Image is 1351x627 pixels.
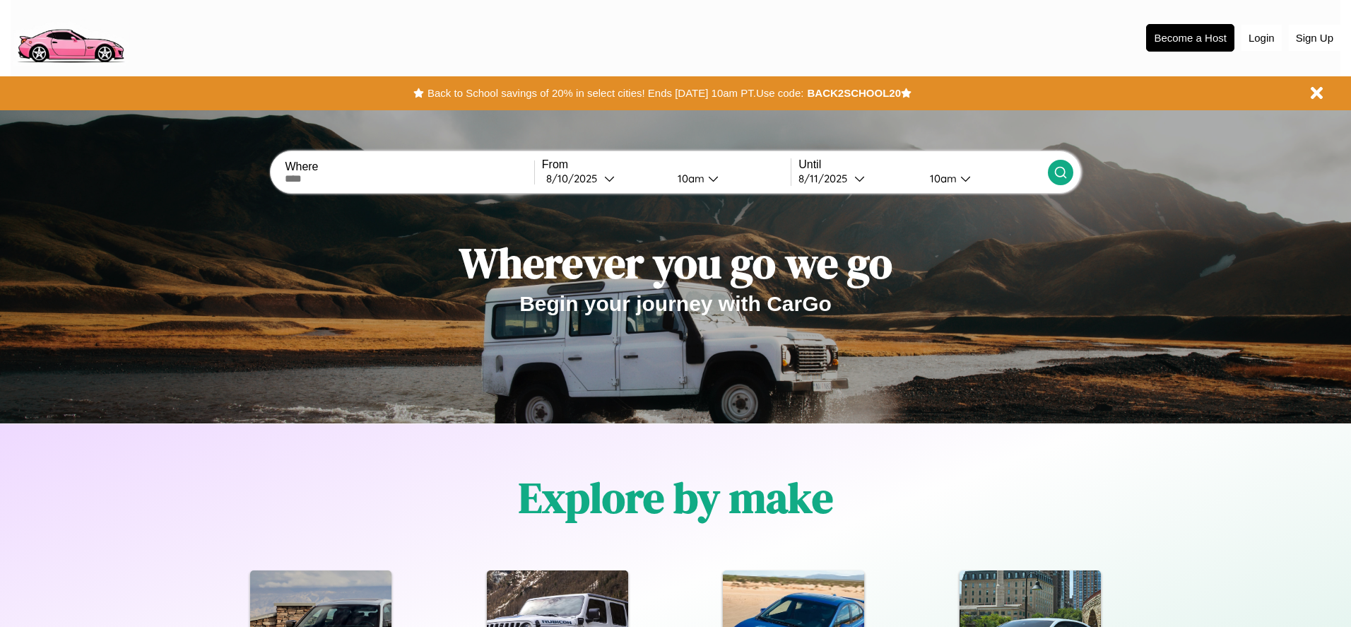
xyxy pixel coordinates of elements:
b: BACK2SCHOOL20 [807,87,901,99]
button: 8/10/2025 [542,171,666,186]
img: logo [11,7,130,66]
button: 10am [919,171,1047,186]
div: 10am [671,172,708,185]
div: 10am [923,172,960,185]
div: 8 / 10 / 2025 [546,172,604,185]
label: Until [798,158,1047,171]
button: Back to School savings of 20% in select cities! Ends [DATE] 10am PT.Use code: [424,83,807,103]
h1: Explore by make [519,469,833,527]
label: From [542,158,791,171]
label: Where [285,160,533,173]
div: 8 / 11 / 2025 [798,172,854,185]
button: Sign Up [1289,25,1340,51]
button: Become a Host [1146,24,1234,52]
button: 10am [666,171,791,186]
button: Login [1241,25,1282,51]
